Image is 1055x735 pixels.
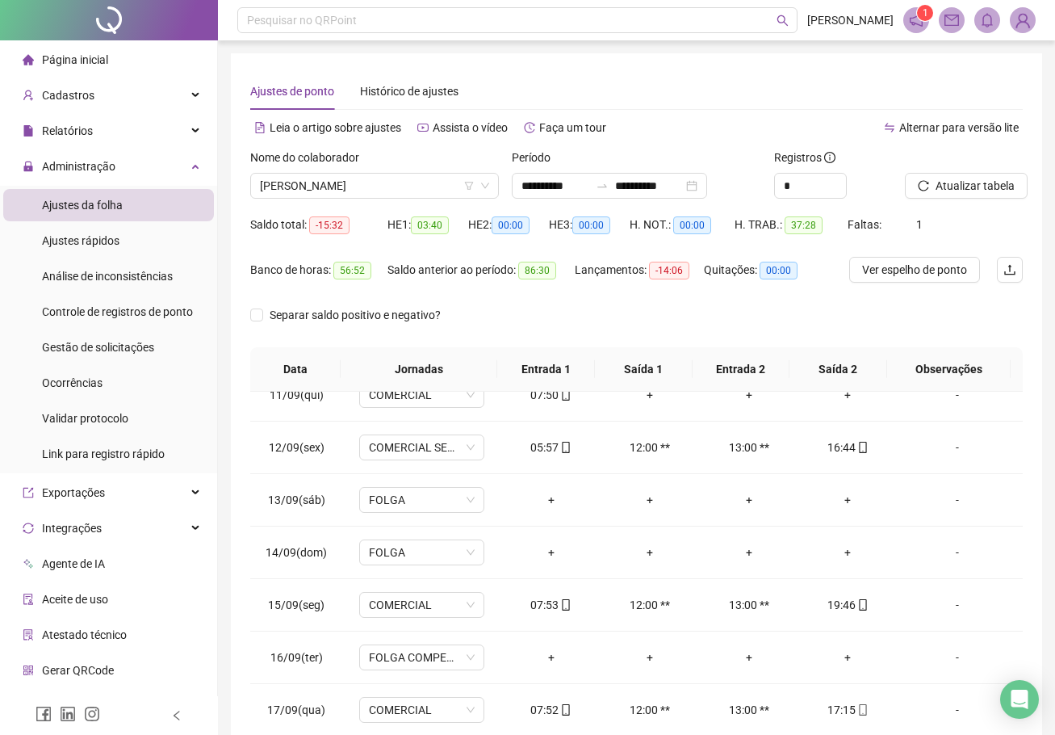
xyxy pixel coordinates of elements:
[23,161,34,172] span: lock
[774,149,835,166] span: Registros
[1003,263,1016,276] span: upload
[42,522,102,535] span: Integrações
[464,181,474,191] span: filter
[518,262,556,279] span: 86:30
[887,347,1011,392] th: Observações
[270,388,324,401] span: 11/09(qui)
[856,704,869,716] span: mobile
[900,360,998,378] span: Observações
[613,491,686,509] div: +
[514,491,587,509] div: +
[575,261,704,279] div: Lançamentos:
[250,149,370,166] label: Nome do colaborador
[596,179,609,192] span: to
[649,262,689,279] span: -14:06
[42,234,119,247] span: Ajustes rápidos
[42,270,173,283] span: Análise de inconsistências
[42,305,193,318] span: Controle de registros de ponto
[712,544,785,561] div: +
[923,7,928,19] span: 1
[512,149,561,166] label: Período
[250,216,387,234] div: Saldo total:
[936,177,1015,195] span: Atualizar tabela
[23,487,34,498] span: export
[549,216,630,234] div: HE 3:
[387,261,575,279] div: Saldo anterior ao período:
[524,122,535,133] span: history
[269,441,324,454] span: 12/09(sex)
[260,174,489,198] span: EDNEI KAUÃ FARIA COSTA
[42,593,108,606] span: Aceite de uso
[266,546,327,559] span: 14/09(dom)
[916,218,923,231] span: 1
[369,593,475,617] span: COMERCIAL
[23,523,34,534] span: sync
[856,442,869,453] span: mobile
[42,412,128,425] span: Validar protocolo
[572,216,610,234] span: 00:00
[468,216,549,234] div: HE 2:
[369,435,475,460] span: COMERCIAL SEXTA FEIRA
[514,649,587,666] div: +
[42,160,115,173] span: Administração
[23,125,34,136] span: file
[693,347,790,392] th: Entrada 2
[42,486,105,499] span: Exportações
[596,179,609,192] span: swap-right
[23,629,34,640] span: solution
[630,216,735,234] div: H. NOT.:
[704,261,817,279] div: Quitações:
[268,493,325,506] span: 13/09(sáb)
[268,598,324,611] span: 15/09(seg)
[42,557,105,570] span: Agente de IA
[23,594,34,605] span: audit
[910,439,1005,456] div: -
[270,651,323,664] span: 16/09(ter)
[42,199,123,212] span: Ajustes da folha
[905,173,1028,199] button: Atualizar tabela
[811,439,884,456] div: 16:44
[910,596,1005,614] div: -
[944,13,959,27] span: mail
[910,491,1005,509] div: -
[270,121,401,134] span: Leia o artigo sobre ajustes
[539,121,606,134] span: Faça um tour
[369,645,475,670] span: FOLGA COMPENSATÓRIA
[360,85,458,98] span: Histórico de ajustes
[735,216,848,234] div: H. TRAB.:
[785,216,823,234] span: 37:28
[777,15,789,27] span: search
[909,13,923,27] span: notification
[899,121,1019,134] span: Alternar para versão lite
[263,306,447,324] span: Separar saldo positivo e negativo?
[789,347,887,392] th: Saída 2
[36,706,52,722] span: facebook
[42,628,127,641] span: Atestado técnico
[411,216,449,234] span: 03:40
[42,124,93,137] span: Relatórios
[250,261,387,279] div: Banco de horas:
[42,664,114,677] span: Gerar QRCode
[417,122,429,133] span: youtube
[42,341,154,354] span: Gestão de solicitações
[595,347,693,392] th: Saída 1
[910,701,1005,719] div: -
[884,122,895,133] span: swap
[824,152,835,163] span: info-circle
[856,599,869,611] span: mobile
[811,386,884,404] div: +
[811,491,884,509] div: +
[42,53,108,66] span: Página inicial
[369,488,475,512] span: FOLGA
[267,703,325,716] span: 17/09(qua)
[387,216,468,234] div: HE 1:
[980,13,994,27] span: bell
[492,216,530,234] span: 00:00
[309,216,350,234] span: -15:32
[23,90,34,101] span: user-add
[1000,680,1039,719] div: Open Intercom Messenger
[42,447,165,460] span: Link para registro rápido
[673,216,711,234] span: 00:00
[514,596,587,614] div: 07:53
[559,704,571,716] span: mobile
